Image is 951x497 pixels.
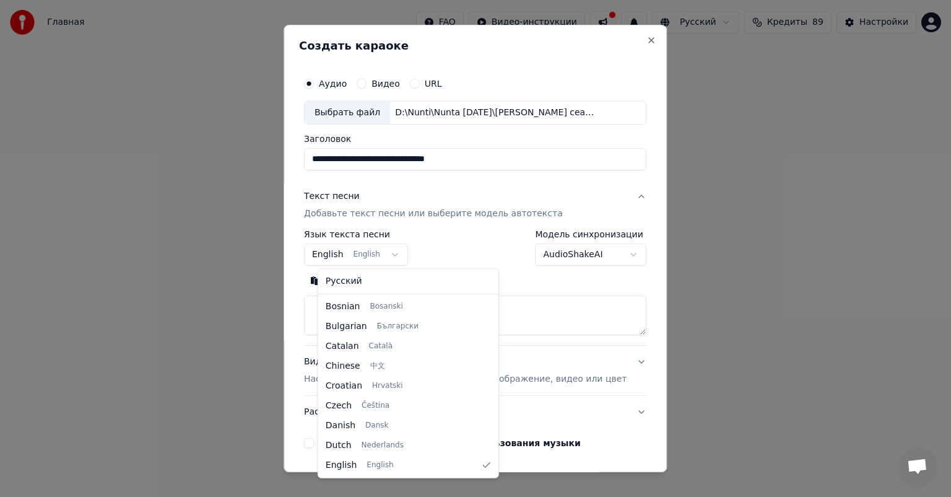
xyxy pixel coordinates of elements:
[326,420,355,432] span: Danish
[326,439,352,452] span: Dutch
[326,275,362,288] span: Русский
[326,360,360,372] span: Chinese
[326,400,352,412] span: Czech
[377,322,419,332] span: Български
[362,401,389,411] span: Čeština
[326,380,362,392] span: Croatian
[370,302,402,312] span: Bosanski
[326,340,359,353] span: Catalan
[369,341,393,351] span: Català
[326,301,360,313] span: Bosnian
[367,460,393,470] span: English
[372,381,403,391] span: Hrvatski
[370,361,385,371] span: 中文
[326,320,367,333] span: Bulgarian
[362,441,404,451] span: Nederlands
[326,459,357,472] span: English
[365,421,388,431] span: Dansk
